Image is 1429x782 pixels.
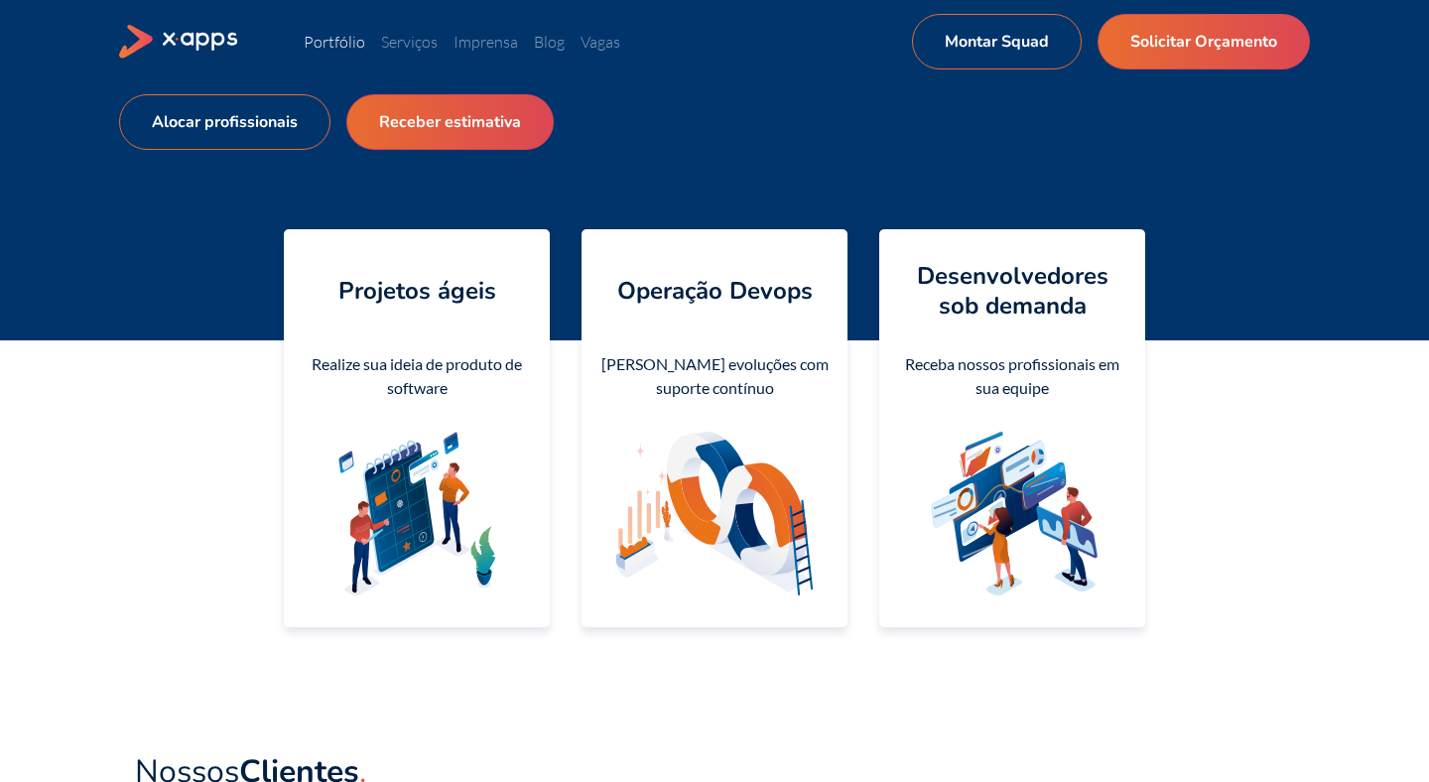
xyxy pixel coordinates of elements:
[119,94,330,150] a: Alocar profissionais
[895,352,1129,400] div: Receba nossos profissionais em sua equipe
[1098,14,1310,69] a: Solicitar Orçamento
[597,352,832,400] div: [PERSON_NAME] evoluções com suporte contínuo
[617,276,813,306] h4: Operação Devops
[895,261,1129,321] h4: Desenvolvedores sob demanda
[300,352,534,400] div: Realize sua ideia de produto de software
[304,32,365,52] a: Portfólio
[381,32,438,52] a: Serviços
[581,32,620,52] a: Vagas
[346,94,554,150] a: Receber estimativa
[338,276,496,306] h4: Projetos ágeis
[912,14,1082,69] a: Montar Squad
[534,32,565,52] a: Blog
[454,32,518,52] a: Imprensa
